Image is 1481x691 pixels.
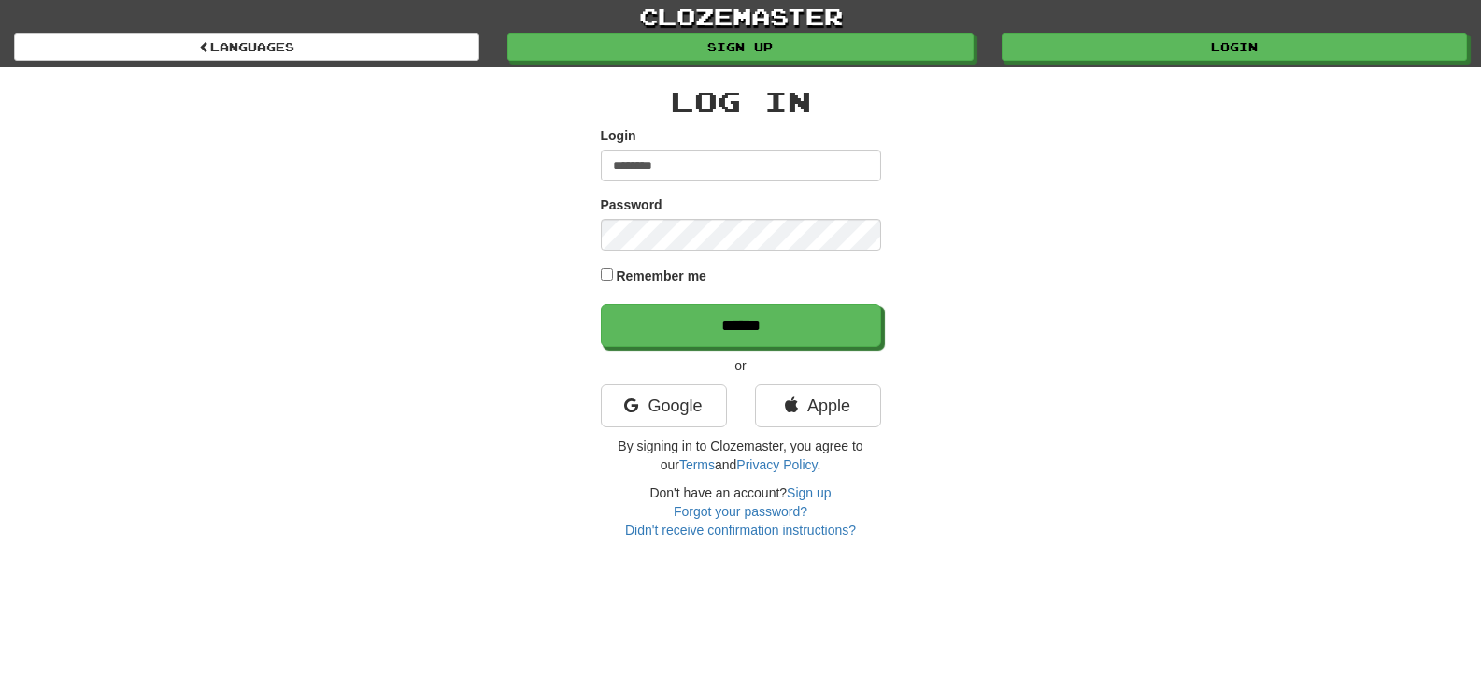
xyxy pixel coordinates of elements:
[601,384,727,427] a: Google
[616,266,706,285] label: Remember me
[601,356,881,375] p: or
[755,384,881,427] a: Apple
[674,504,807,519] a: Forgot your password?
[736,457,817,472] a: Privacy Policy
[14,33,479,61] a: Languages
[1002,33,1467,61] a: Login
[601,195,662,214] label: Password
[507,33,973,61] a: Sign up
[679,457,715,472] a: Terms
[601,437,881,474] p: By signing in to Clozemaster, you agree to our and .
[601,86,881,117] h2: Log In
[601,483,881,540] div: Don't have an account?
[625,523,856,538] a: Didn't receive confirmation instructions?
[787,485,831,500] a: Sign up
[601,126,636,145] label: Login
